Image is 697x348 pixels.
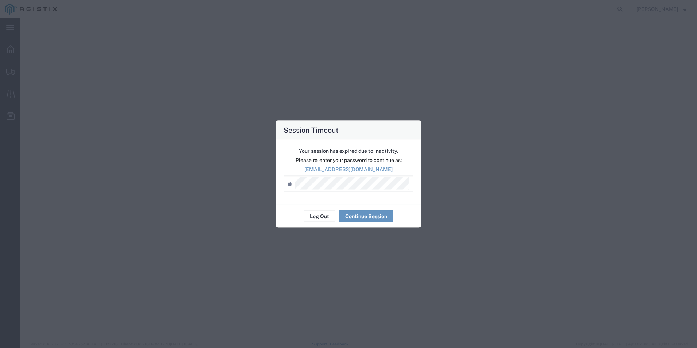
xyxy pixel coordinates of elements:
h4: Session Timeout [284,125,339,135]
p: [EMAIL_ADDRESS][DOMAIN_NAME] [284,166,413,173]
p: Your session has expired due to inactivity. [284,147,413,155]
button: Log Out [304,210,335,222]
p: Please re-enter your password to continue as: [284,156,413,164]
button: Continue Session [339,210,393,222]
